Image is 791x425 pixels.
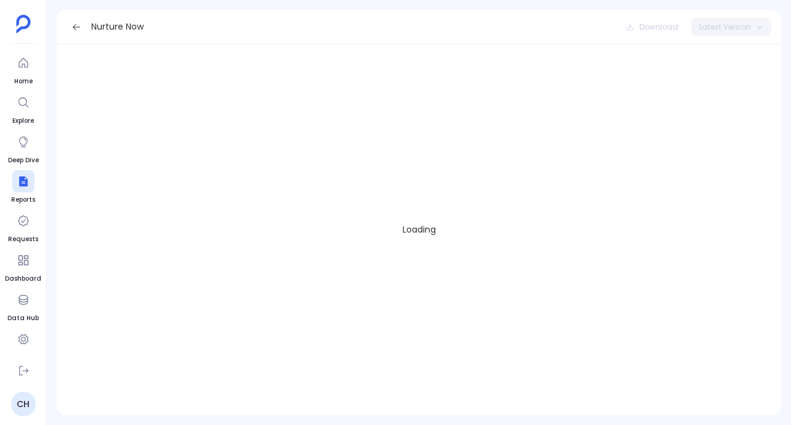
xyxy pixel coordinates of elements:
[12,91,35,126] a: Explore
[9,328,38,363] a: Settings
[5,274,41,284] span: Dashboard
[11,195,35,205] span: Reports
[8,234,38,244] span: Requests
[11,170,35,205] a: Reports
[16,15,31,33] img: petavue logo
[12,116,35,126] span: Explore
[12,52,35,86] a: Home
[91,20,144,33] span: Nurture Now
[8,155,39,165] span: Deep Dive
[8,210,38,244] a: Requests
[12,76,35,86] span: Home
[11,392,36,416] a: CH
[7,313,39,323] span: Data Hub
[8,131,39,165] a: Deep Dive
[9,353,38,363] span: Settings
[57,44,781,415] div: Loading
[5,249,41,284] a: Dashboard
[7,289,39,323] a: Data Hub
